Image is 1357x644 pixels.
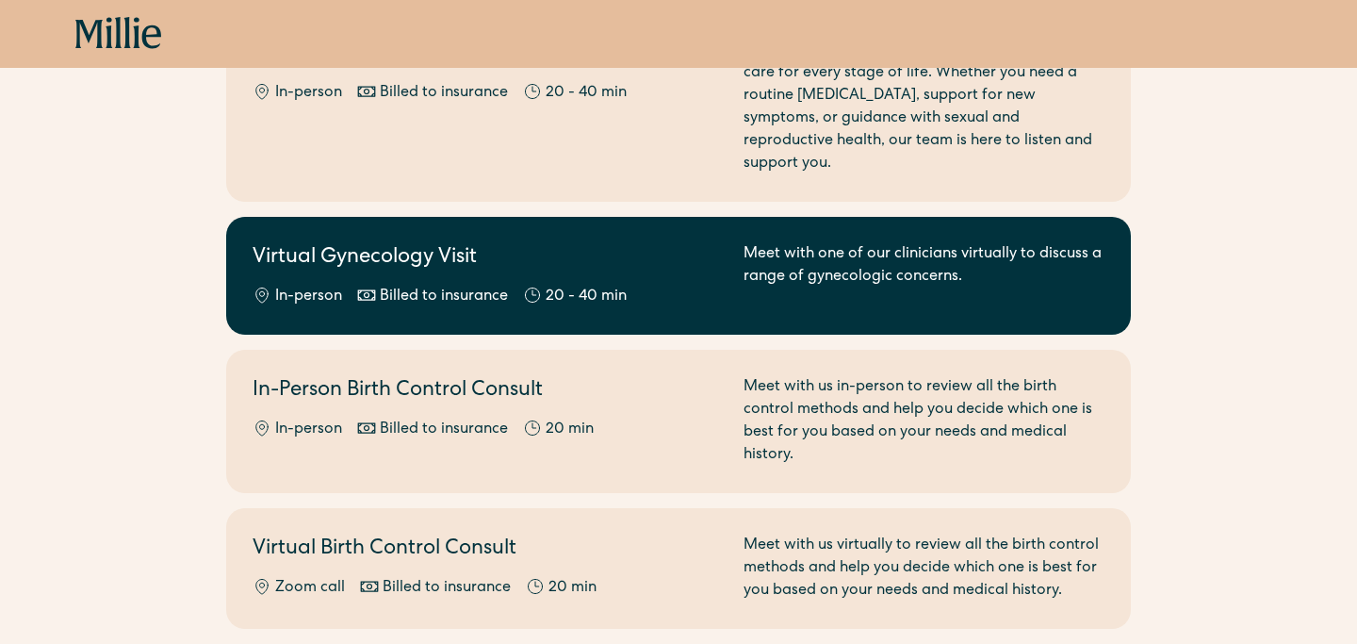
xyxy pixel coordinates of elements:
[226,13,1131,202] a: In-Person Gynecology VisitIn-personBilled to insurance20 - 40 minWe provide compassionate, expert...
[380,286,508,308] div: Billed to insurance
[253,243,721,274] h2: Virtual Gynecology Visit
[383,577,511,600] div: Billed to insurance
[546,286,627,308] div: 20 - 40 min
[253,535,721,566] h2: Virtual Birth Control Consult
[275,419,342,441] div: In-person
[744,243,1104,308] div: Meet with one of our clinicians virtually to discuss a range of gynecologic concerns.
[744,376,1104,467] div: Meet with us in-person to review all the birth control methods and help you decide which one is b...
[380,82,508,105] div: Billed to insurance
[275,577,345,600] div: Zoom call
[275,286,342,308] div: In-person
[546,419,594,441] div: 20 min
[380,419,508,441] div: Billed to insurance
[744,40,1104,175] div: We provide compassionate, expert gynecologic care for every stage of life. Whether you need a rou...
[253,376,721,407] h2: In-Person Birth Control Consult
[744,535,1104,603] div: Meet with us virtually to review all the birth control methods and help you decide which one is b...
[275,82,342,105] div: In-person
[226,350,1131,493] a: In-Person Birth Control ConsultIn-personBilled to insurance20 minMeet with us in-person to review...
[226,508,1131,629] a: Virtual Birth Control ConsultZoom callBilled to insurance20 minMeet with us virtually to review a...
[226,217,1131,335] a: Virtual Gynecology VisitIn-personBilled to insurance20 - 40 minMeet with one of our clinicians vi...
[546,82,627,105] div: 20 - 40 min
[548,577,597,600] div: 20 min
